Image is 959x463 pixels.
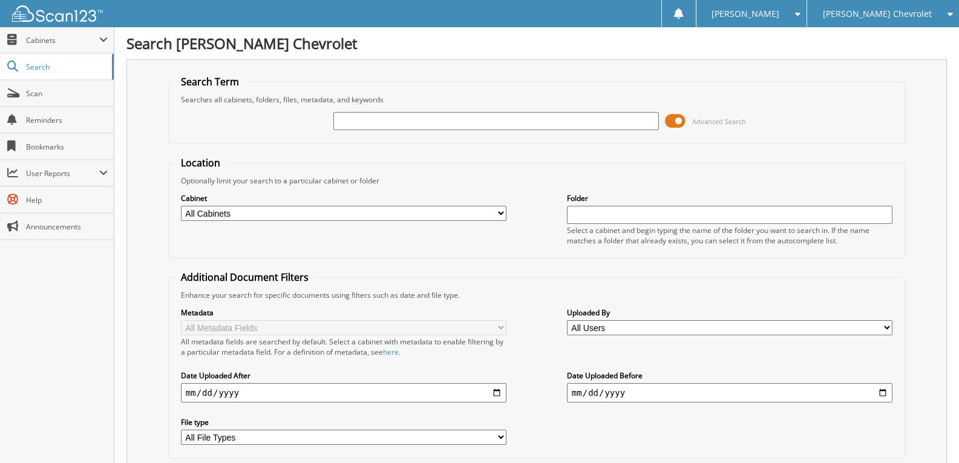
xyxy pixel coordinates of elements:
[181,383,506,402] input: start
[383,347,399,357] a: here
[175,290,898,300] div: Enhance your search for specific documents using filters such as date and file type.
[712,10,779,18] span: [PERSON_NAME]
[26,195,108,205] span: Help
[181,370,506,381] label: Date Uploaded After
[567,225,892,246] div: Select a cabinet and begin typing the name of the folder you want to search in. If the name match...
[181,417,506,427] label: File type
[126,33,947,53] h1: Search [PERSON_NAME] Chevrolet
[567,193,892,203] label: Folder
[567,383,892,402] input: end
[175,75,245,88] legend: Search Term
[181,337,506,357] div: All metadata fields are searched by default. Select a cabinet with metadata to enable filtering b...
[12,5,103,22] img: scan123-logo-white.svg
[692,117,746,126] span: Advanced Search
[26,142,108,152] span: Bookmarks
[175,271,315,284] legend: Additional Document Filters
[175,156,226,169] legend: Location
[823,10,932,18] span: [PERSON_NAME] Chevrolet
[181,193,506,203] label: Cabinet
[26,35,99,45] span: Cabinets
[26,62,106,72] span: Search
[181,307,506,318] label: Metadata
[26,222,108,232] span: Announcements
[567,370,892,381] label: Date Uploaded Before
[26,115,108,125] span: Reminders
[175,176,898,186] div: Optionally limit your search to a particular cabinet or folder
[567,307,892,318] label: Uploaded By
[175,94,898,105] div: Searches all cabinets, folders, files, metadata, and keywords
[26,168,99,179] span: User Reports
[26,88,108,99] span: Scan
